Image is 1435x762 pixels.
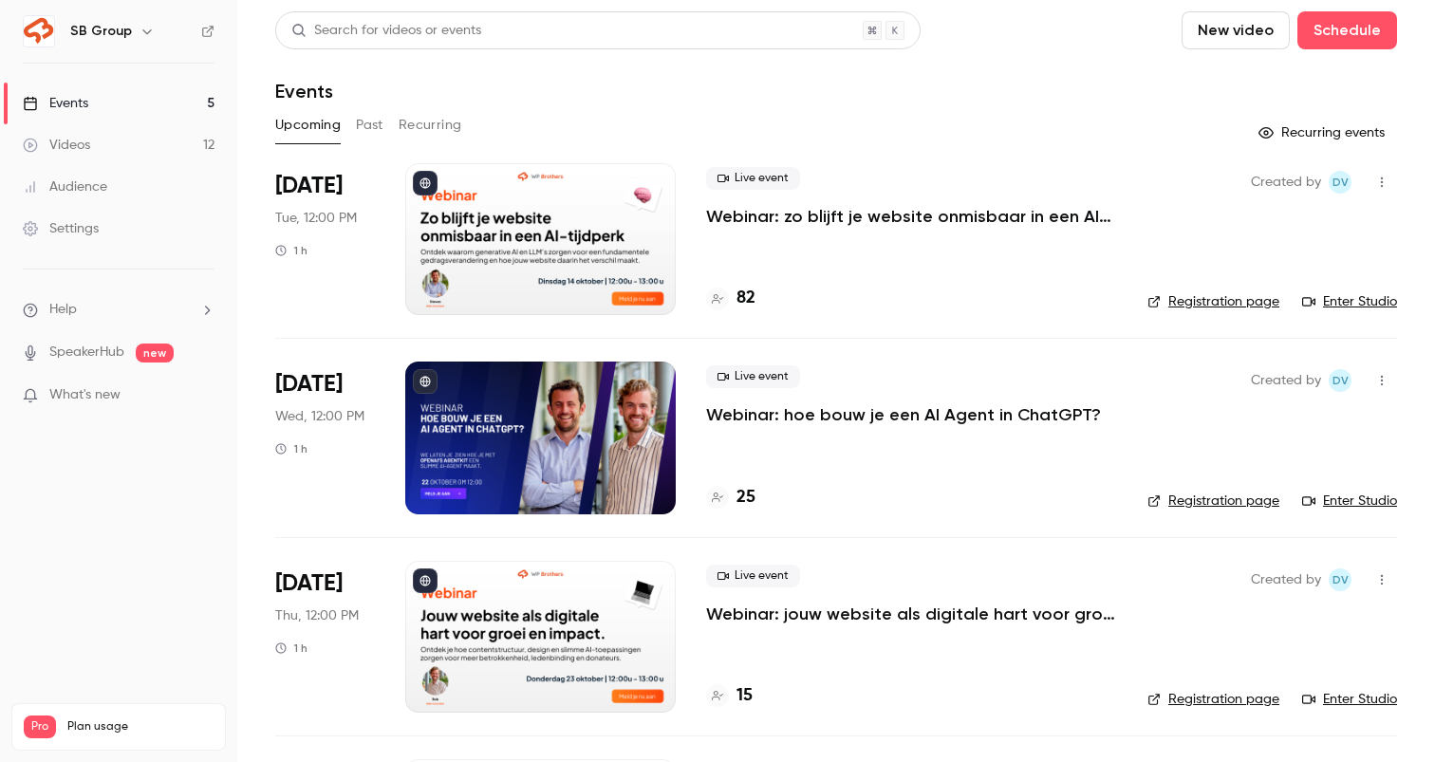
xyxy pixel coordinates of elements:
[275,641,307,656] div: 1 h
[192,387,214,404] iframe: Noticeable Trigger
[706,603,1117,625] a: Webinar: jouw website als digitale hart voor groei en impact
[275,606,359,625] span: Thu, 12:00 PM
[706,167,800,190] span: Live event
[70,22,132,41] h6: SB Group
[706,286,755,311] a: 82
[24,16,54,46] img: SB Group
[275,209,357,228] span: Tue, 12:00 PM
[1182,11,1290,49] button: New video
[1302,492,1397,511] a: Enter Studio
[1147,292,1279,311] a: Registration page
[136,344,174,362] span: new
[275,561,375,713] div: Oct 23 Thu, 12:00 PM (Europe/Amsterdam)
[706,565,800,587] span: Live event
[23,136,90,155] div: Videos
[49,385,121,405] span: What's new
[275,568,343,599] span: [DATE]
[275,163,375,315] div: Oct 14 Tue, 12:00 PM (Europe/Amsterdam)
[1329,369,1351,392] span: Dante van der heijden
[736,485,755,511] h4: 25
[706,485,755,511] a: 25
[1147,492,1279,511] a: Registration page
[1332,568,1349,591] span: Dv
[275,80,333,102] h1: Events
[23,219,99,238] div: Settings
[275,369,343,400] span: [DATE]
[67,719,214,734] span: Plan usage
[23,177,107,196] div: Audience
[1332,369,1349,392] span: Dv
[736,286,755,311] h4: 82
[49,300,77,320] span: Help
[736,683,753,709] h4: 15
[275,110,341,140] button: Upcoming
[49,343,124,362] a: SpeakerHub
[1297,11,1397,49] button: Schedule
[1329,171,1351,194] span: Dante van der heijden
[275,243,307,258] div: 1 h
[23,300,214,320] li: help-dropdown-opener
[399,110,462,140] button: Recurring
[24,716,56,738] span: Pro
[275,407,364,426] span: Wed, 12:00 PM
[1329,568,1351,591] span: Dante van der heijden
[275,362,375,513] div: Oct 22 Wed, 12:00 PM (Europe/Amsterdam)
[1251,171,1321,194] span: Created by
[706,683,753,709] a: 15
[23,94,88,113] div: Events
[1251,568,1321,591] span: Created by
[275,441,307,456] div: 1 h
[356,110,383,140] button: Past
[1147,690,1279,709] a: Registration page
[1302,690,1397,709] a: Enter Studio
[1251,369,1321,392] span: Created by
[1250,118,1397,148] button: Recurring events
[291,21,481,41] div: Search for videos or events
[1302,292,1397,311] a: Enter Studio
[275,171,343,201] span: [DATE]
[1332,171,1349,194] span: Dv
[706,205,1117,228] a: Webinar: zo blijft je website onmisbaar in een AI-tijdperk
[706,403,1101,426] a: Webinar: hoe bouw je een AI Agent in ChatGPT?
[706,365,800,388] span: Live event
